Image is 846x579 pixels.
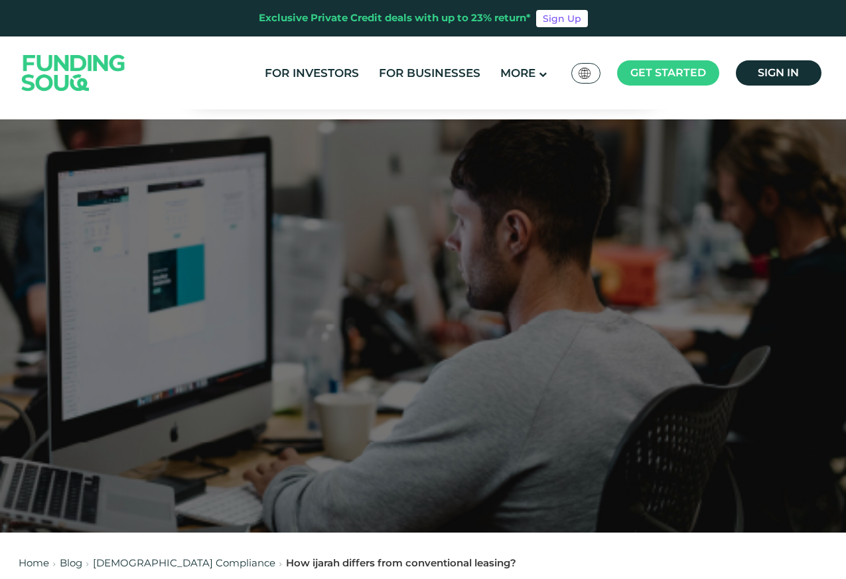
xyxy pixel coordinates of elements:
[536,10,588,27] a: Sign Up
[630,66,706,79] span: Get started
[286,556,516,571] div: How ijarah differs from conventional leasing?
[376,62,484,84] a: For Businesses
[261,62,362,84] a: For Investors
[736,60,821,86] a: Sign in
[758,66,799,79] span: Sign in
[500,66,535,80] span: More
[9,39,139,106] img: Logo
[19,556,49,569] a: Home
[579,68,591,79] img: SA Flag
[93,556,275,569] a: [DEMOGRAPHIC_DATA] Compliance
[60,556,82,569] a: Blog
[259,11,531,26] div: Exclusive Private Credit deals with up to 23% return*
